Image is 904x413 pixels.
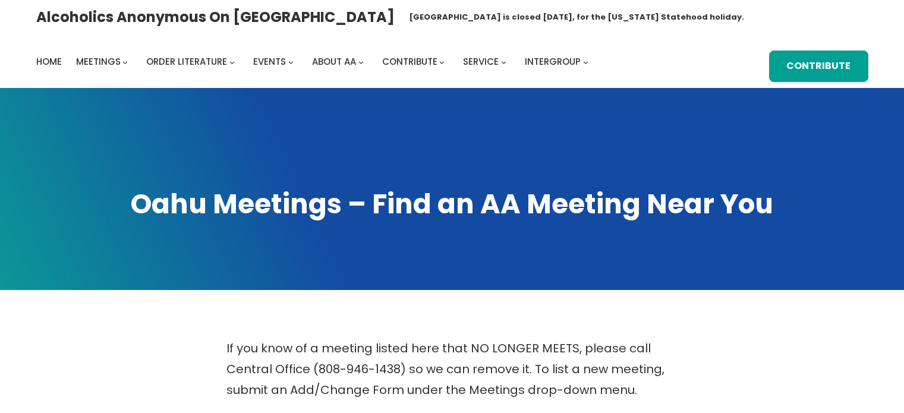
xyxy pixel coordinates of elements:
a: Home [36,53,62,70]
span: Service [463,55,499,68]
button: Intergroup submenu [583,59,588,65]
span: Meetings [76,55,121,68]
span: Intergroup [525,55,581,68]
nav: Intergroup [36,53,593,70]
a: Service [463,53,499,70]
a: Intergroup [525,53,581,70]
span: About AA [312,55,356,68]
h1: Oahu Meetings – Find an AA Meeting Near You [36,185,868,222]
span: Events [253,55,286,68]
a: Alcoholics Anonymous on [GEOGRAPHIC_DATA] [36,4,395,30]
button: Contribute submenu [439,59,445,65]
span: Contribute [382,55,437,68]
button: Events submenu [288,59,294,65]
h1: [GEOGRAPHIC_DATA] is closed [DATE], for the [US_STATE] Statehood holiday. [409,11,744,23]
a: Meetings [76,53,121,70]
button: Meetings submenu [122,59,128,65]
button: About AA submenu [358,59,364,65]
span: Home [36,55,62,68]
a: Contribute [769,51,868,82]
button: Service submenu [501,59,506,65]
button: Order Literature submenu [229,59,235,65]
a: Contribute [382,53,437,70]
span: Order Literature [146,55,227,68]
p: If you know of a meeting listed here that NO LONGER MEETS, please call Central Office (808-946-14... [226,338,678,401]
a: Events [253,53,286,70]
a: About AA [312,53,356,70]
